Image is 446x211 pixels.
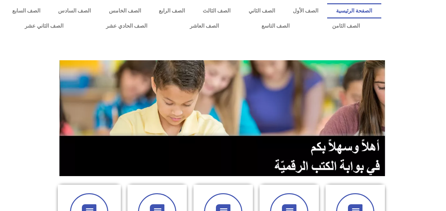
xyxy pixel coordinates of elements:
[49,3,100,18] a: الصف السادس
[240,18,311,34] a: الصف التاسع
[284,3,327,18] a: الصف الأول
[240,3,284,18] a: الصف الثاني
[150,3,194,18] a: الصف الرابع
[3,18,85,34] a: الصف الثاني عشر
[100,3,150,18] a: الصف الخامس
[3,3,49,18] a: الصف السابع
[168,18,240,34] a: الصف العاشر
[311,18,381,34] a: الصف الثامن
[194,3,239,18] a: الصف الثالث
[85,18,168,34] a: الصف الحادي عشر
[327,3,381,18] a: الصفحة الرئيسية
